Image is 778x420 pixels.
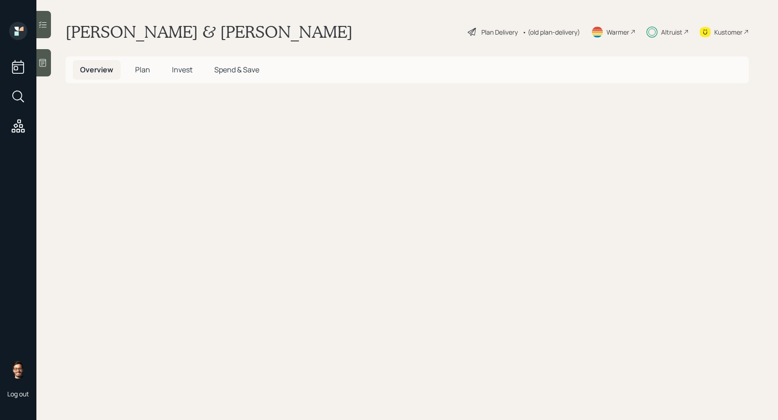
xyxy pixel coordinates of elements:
div: Log out [7,390,29,398]
span: Spend & Save [214,65,259,75]
div: • (old plan-delivery) [522,27,580,37]
div: Warmer [606,27,629,37]
span: Overview [80,65,113,75]
span: Invest [172,65,192,75]
span: Plan [135,65,150,75]
div: Plan Delivery [481,27,518,37]
div: Kustomer [714,27,743,37]
div: Altruist [661,27,682,37]
img: sami-boghos-headshot.png [9,360,27,379]
h1: [PERSON_NAME] & [PERSON_NAME] [66,22,353,42]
